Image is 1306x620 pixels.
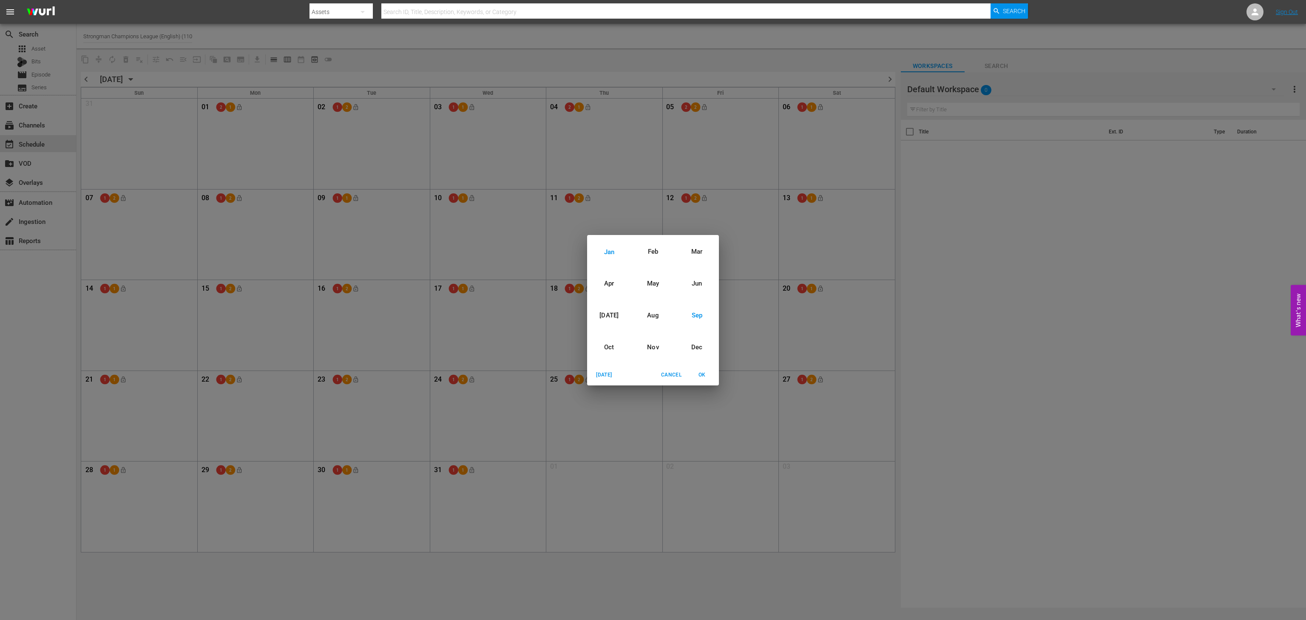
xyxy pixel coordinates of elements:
[675,268,719,300] div: Jun
[587,268,631,300] div: Apr
[1003,3,1025,19] span: Search
[587,236,631,268] div: Jan
[1291,285,1306,335] button: Open Feedback Widget
[5,7,15,17] span: menu
[631,300,675,331] div: Aug
[587,331,631,363] div: Oct
[675,300,719,331] div: Sep
[20,2,61,22] img: ans4CAIJ8jUAAAAAAAAAAAAAAAAAAAAAAAAgQb4GAAAAAAAAAAAAAAAAAAAAAAAAJMjXAAAAAAAAAAAAAAAAAAAAAAAAgAT5G...
[688,368,715,382] button: OK
[631,236,675,268] div: Feb
[631,331,675,363] div: Nov
[591,368,618,382] button: [DATE]
[661,371,681,379] span: Cancel
[675,331,719,363] div: Dec
[658,368,685,382] button: Cancel
[1276,8,1298,15] a: Sign Out
[594,371,614,379] span: [DATE]
[631,268,675,300] div: May
[587,300,631,331] div: [DATE]
[692,371,712,379] span: OK
[675,236,719,268] div: Mar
